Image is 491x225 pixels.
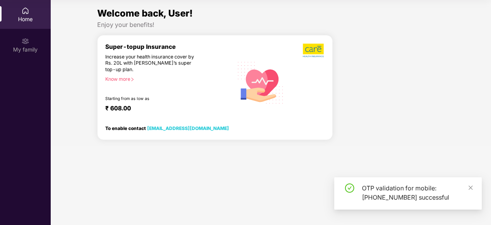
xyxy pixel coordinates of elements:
div: Increase your health insurance cover by Rs. 20L with [PERSON_NAME]’s super top-up plan. [105,54,200,73]
div: Know more [105,76,229,82]
div: OTP validation for mobile: [PHONE_NUMBER] successful [362,183,473,202]
span: Welcome back, User! [97,8,193,19]
img: svg+xml;base64,PHN2ZyBpZD0iSG9tZSIgeG1sbnM9Imh0dHA6Ly93d3cudzMub3JnLzIwMDAvc3ZnIiB3aWR0aD0iMjAiIG... [22,7,29,15]
img: svg+xml;base64,PHN2ZyB3aWR0aD0iMjAiIGhlaWdodD0iMjAiIHZpZXdCb3g9IjAgMCAyMCAyMCIgZmlsbD0ibm9uZSIgeG... [22,37,29,45]
span: right [130,77,134,82]
span: close [468,185,473,190]
div: Super-topup Insurance [105,43,233,50]
span: check-circle [345,183,354,193]
div: To enable contact [105,125,229,131]
img: b5dec4f62d2307b9de63beb79f102df3.png [303,43,325,58]
div: Enjoy your benefits! [97,21,445,29]
div: ₹ 608.00 [105,105,226,114]
div: Starting from as low as [105,96,201,102]
a: [EMAIL_ADDRESS][DOMAIN_NAME] [147,125,229,131]
img: svg+xml;base64,PHN2ZyB4bWxucz0iaHR0cDovL3d3dy53My5vcmcvMjAwMC9zdmciIHhtbG5zOnhsaW5rPSJodHRwOi8vd3... [233,54,288,110]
